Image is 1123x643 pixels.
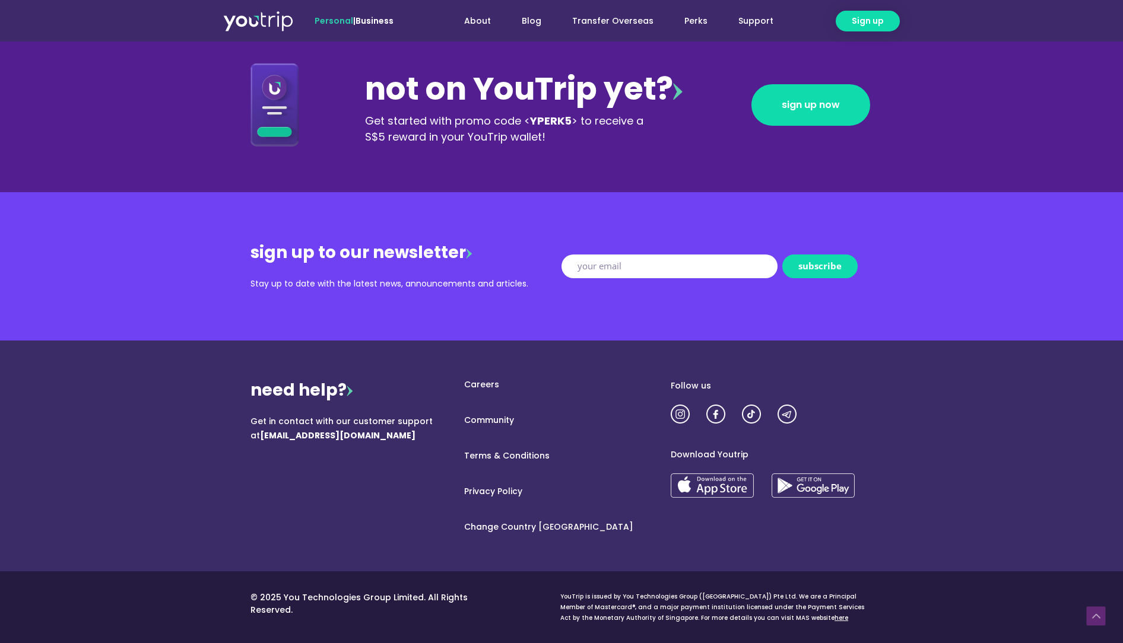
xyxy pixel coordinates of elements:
div: not on YouTrip yet? [365,65,683,113]
a: Privacy Policy [452,485,671,498]
div: Download Youtrip [671,447,873,461]
p: © 2025 You Technologies Group Limited. All Rights Reserved. [250,591,504,616]
nav: Menu [452,378,671,533]
input: your email [561,254,778,278]
div: YouTrip is issued by You Technologies Group ([GEOGRAPHIC_DATA]) Pte Ltd. We are a Principal Membe... [560,591,873,623]
img: utrip-ig-3x.png [671,405,690,424]
div: Stay up to date with the latest news, announcements and articles. [250,276,561,291]
nav: Menu [426,10,789,32]
span: Get in contact with our customer support at [250,415,433,441]
a: Business [356,15,394,27]
a: About [449,10,506,32]
a: Blog [506,10,557,32]
span: Sign up [852,15,884,27]
a: Transfer Overseas [557,10,669,32]
a: Support [723,10,789,32]
span: sign up now [782,100,840,110]
form: New Form [561,254,873,283]
img: utrip-tiktok-3x.png [742,405,761,424]
a: Community [452,414,671,426]
a: Change Country [GEOGRAPHIC_DATA] [452,521,671,533]
a: Perks [669,10,723,32]
span: Personal [315,15,353,27]
div: need help? [250,378,452,402]
img: Download App [250,63,299,147]
a: Careers [452,378,671,391]
a: here [835,613,848,622]
img: utrip-fb-3x.png [706,405,725,424]
div: Follow us [671,378,873,393]
b: [EMAIL_ADDRESS][DOMAIN_NAME] [260,429,415,441]
b: YPERK5 [530,113,572,128]
span: | [315,15,394,27]
button: subscribe [782,254,858,278]
div: sign up to our newsletter [250,241,561,265]
div: Get started with promo code < > to receive a S$5 reward in your YouTrip wallet! [365,113,655,145]
a: Terms & Conditions [452,450,671,462]
a: Sign up [836,11,900,31]
a: sign up now [751,84,870,126]
img: utrip-tg-3x.png [778,405,797,424]
span: subscribe [798,262,842,270]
